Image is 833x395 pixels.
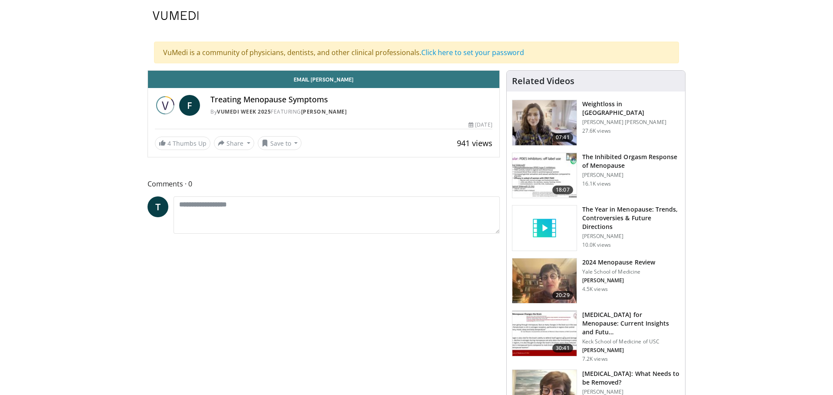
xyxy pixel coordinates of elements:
p: 10.0K views [582,242,611,248]
span: 4 [167,139,171,147]
p: 27.6K views [582,127,611,134]
h3: [MEDICAL_DATA]: What Needs to be Removed? [582,369,680,387]
h4: Treating Menopause Symptoms [210,95,492,104]
h4: Related Videos [512,76,574,86]
img: 283c0f17-5e2d-42ba-a87c-168d447cdba4.150x105_q85_crop-smart_upscale.jpg [512,153,577,198]
span: 18:07 [552,186,573,194]
a: [PERSON_NAME] [301,108,347,115]
h3: Hormone Replacement Therapy for Menopause: Current Insights and Future Directions [582,310,680,336]
div: VuMedi is a community of physicians, dentists, and other clinical professionals. [154,42,679,63]
p: Mary Jane Minkin [582,277,655,284]
a: T [148,196,168,217]
img: Vumedi Week 2025 [155,95,176,116]
p: 4.5K views [582,286,608,293]
p: [PERSON_NAME] [PERSON_NAME] [582,119,680,126]
span: 20:29 [552,291,573,300]
span: 941 views [457,138,492,148]
a: Click here to set your password [421,48,524,57]
p: Donna Shoupe [582,347,680,354]
a: The Year in Menopause: Trends, Controversies & Future Directions [PERSON_NAME] 10.0K views [512,205,680,251]
a: 4 Thumbs Up [155,137,210,150]
a: 20:29 2024 Menopause Review Yale School of Medicine [PERSON_NAME] 4.5K views [512,258,680,304]
div: [DATE] [469,121,492,129]
p: 16.1K views [582,180,611,187]
h3: The Inhibited Orgasm Response of Menopause [582,153,680,170]
img: 9983fed1-7565-45be-8934-aef1103ce6e2.150x105_q85_crop-smart_upscale.jpg [512,100,577,145]
a: 30:41 [MEDICAL_DATA] for Menopause: Current Insights and Futu… Keck School of Medicine of USC [PE... [512,310,680,362]
button: Save to [258,136,302,150]
span: 07:41 [552,133,573,142]
h3: 2024 Menopause Review [582,258,655,267]
button: Share [214,136,254,150]
p: Keck School of Medicine of USC [582,338,680,345]
h3: Weightloss in [GEOGRAPHIC_DATA] [582,100,680,117]
img: video_placeholder_short.svg [512,206,577,251]
a: 07:41 Weightloss in [GEOGRAPHIC_DATA] [PERSON_NAME] [PERSON_NAME] 27.6K views [512,100,680,146]
a: Email [PERSON_NAME] [148,71,499,88]
p: [PERSON_NAME] [582,172,680,179]
img: 692f135d-47bd-4f7e-b54d-786d036e68d3.150x105_q85_crop-smart_upscale.jpg [512,258,577,304]
div: By FEATURING [210,108,492,116]
span: Comments 0 [148,178,500,189]
img: 47271b8a-94f4-49c8-b914-2a3d3af03a9e.150x105_q85_crop-smart_upscale.jpg [512,311,577,356]
p: 7.2K views [582,356,608,362]
h3: The Year in Menopause: Trends, Controversies & Future Directions [582,205,680,231]
span: 30:41 [552,344,573,353]
img: VuMedi Logo [153,11,199,20]
p: [PERSON_NAME] [582,233,680,240]
a: F [179,95,200,116]
p: Yale School of Medicine [582,268,655,275]
a: 18:07 The Inhibited Orgasm Response of Menopause [PERSON_NAME] 16.1K views [512,153,680,199]
a: Vumedi Week 2025 [217,108,271,115]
